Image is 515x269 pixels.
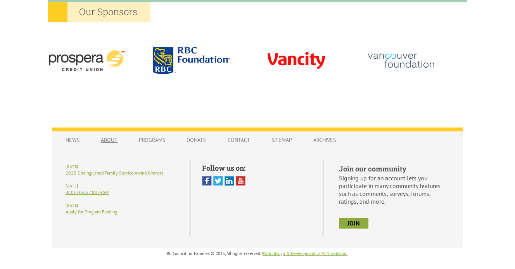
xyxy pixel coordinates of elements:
h6: [DATE] [66,164,178,169]
a: Web Design & Development by VCN webteam [263,251,347,256]
img: prospera-4.png [48,40,126,82]
a: Apply for Program Funding [66,209,117,215]
a: 2025 Distinguished Family Service Award Winners [66,170,163,176]
a: Sitemap [264,133,300,147]
h5: Follow us on: [202,163,311,173]
img: You Tube [236,176,245,186]
img: vancouver_foundation-2.png [362,40,440,81]
h6: [DATE] [66,183,178,189]
a: Programs [131,133,173,147]
img: rbc.png [153,47,230,74]
h6: [DATE] [66,203,178,208]
a: About [93,133,125,147]
a: Contact [220,133,258,147]
a: News [58,133,87,147]
a: Archives [306,133,344,147]
img: vancity-3.png [257,39,335,82]
p: Signing up for an account lets you participate in many community features such as comments, surve... [339,174,449,205]
h5: Join our community [339,164,449,173]
a: BCCF Hosts 48th AGM [66,189,109,195]
img: Twitter [213,176,223,186]
img: Facebook [202,176,212,186]
a: Donate [179,133,214,147]
img: Linked In [225,176,234,186]
a: join [339,218,368,229]
h2: Our Sponsors [48,2,150,22]
p: BC Council for Families © 2015, All rights reserved. | . [52,251,463,256]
